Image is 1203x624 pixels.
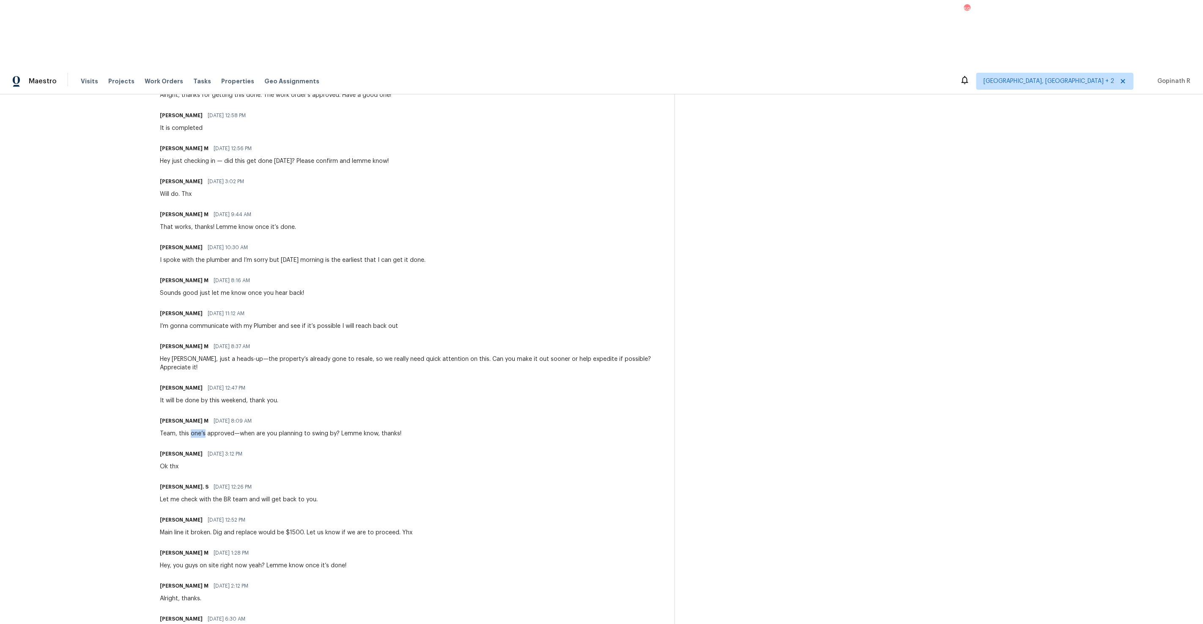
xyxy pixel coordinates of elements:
h6: [PERSON_NAME] [160,450,203,458]
div: It will be done by this weekend, thank you. [160,396,278,405]
h6: [PERSON_NAME] M [160,549,209,557]
div: Alright, thanks for getting this done. The work order’s approved. Have a good one! [160,91,391,99]
div: Hey just checking in — did this get done [DATE]? Please confirm and lemme know! [160,157,389,165]
span: [DATE] 10:30 AM [208,243,248,252]
div: Sounds good just let me know once you hear back! [160,289,304,297]
div: Let me check with the BR team and will get back to you. [160,495,318,504]
h6: [PERSON_NAME] [160,111,203,120]
span: Maestro [29,77,57,85]
span: [GEOGRAPHIC_DATA], [GEOGRAPHIC_DATA] + 2 [983,77,1114,85]
span: Gopinath R [1154,77,1190,85]
h6: [PERSON_NAME] M [160,276,209,285]
span: Visits [81,77,98,85]
div: I’m gonna communicate with my Plumber and see if it’s possible I will reach back out [160,322,398,330]
div: Alright, thanks. [160,594,253,603]
span: [DATE] 12:58 PM [208,111,246,120]
span: [DATE] 12:52 PM [208,516,245,524]
h6: [PERSON_NAME] M [160,417,209,425]
span: [DATE] 6:30 AM [208,615,245,623]
span: [DATE] 1:28 PM [214,549,249,557]
h6: [PERSON_NAME] [160,384,203,392]
div: Hey, you guys on site right now yeah? Lemme know once it’s done! [160,561,346,570]
span: [DATE] 3:12 PM [208,450,242,458]
span: [DATE] 3:02 PM [208,177,244,186]
div: I spoke with the plumber and I’m sorry but [DATE] morning is the earliest that I can get it done. [160,256,426,264]
span: Geo Assignments [264,77,319,85]
div: Hey [PERSON_NAME], just a heads-up—the property’s already gone to resale, so we really need quick... [160,355,664,372]
span: [DATE] 8:37 AM [214,342,250,351]
span: Properties [221,77,254,85]
span: Work Orders [145,77,183,85]
h6: [PERSON_NAME] M [160,210,209,219]
span: [DATE] 9:44 AM [214,210,251,219]
div: Ok thx [160,462,247,471]
h6: [PERSON_NAME] M [160,342,209,351]
div: Team, this one’s approved—when are you planning to swing by? Lemme know, thanks! [160,429,401,438]
span: Projects [108,77,135,85]
h6: [PERSON_NAME] [160,243,203,252]
span: Tasks [193,78,211,84]
span: [DATE] 8:16 AM [214,276,250,285]
h6: [PERSON_NAME] [160,177,203,186]
span: [DATE] 11:12 AM [208,309,244,318]
h6: [PERSON_NAME] [160,516,203,524]
h6: [PERSON_NAME] M [160,144,209,153]
span: [DATE] 8:09 AM [214,417,252,425]
div: Main line it broken. Dig and replace would be $1500. Let us know if we are to proceed. Yhx [160,528,412,537]
div: Will do. Thx [160,190,249,198]
h6: [PERSON_NAME] M [160,582,209,590]
span: [DATE] 2:12 PM [214,582,248,590]
h6: [PERSON_NAME] [160,309,203,318]
span: [DATE] 12:47 PM [208,384,245,392]
h6: [PERSON_NAME]. S [160,483,209,491]
h6: [PERSON_NAME] [160,615,203,623]
div: It is completed [160,124,251,132]
span: [DATE] 12:26 PM [214,483,252,491]
span: [DATE] 12:56 PM [214,144,252,153]
div: That works, thanks! Lemme know once it’s done. [160,223,296,231]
